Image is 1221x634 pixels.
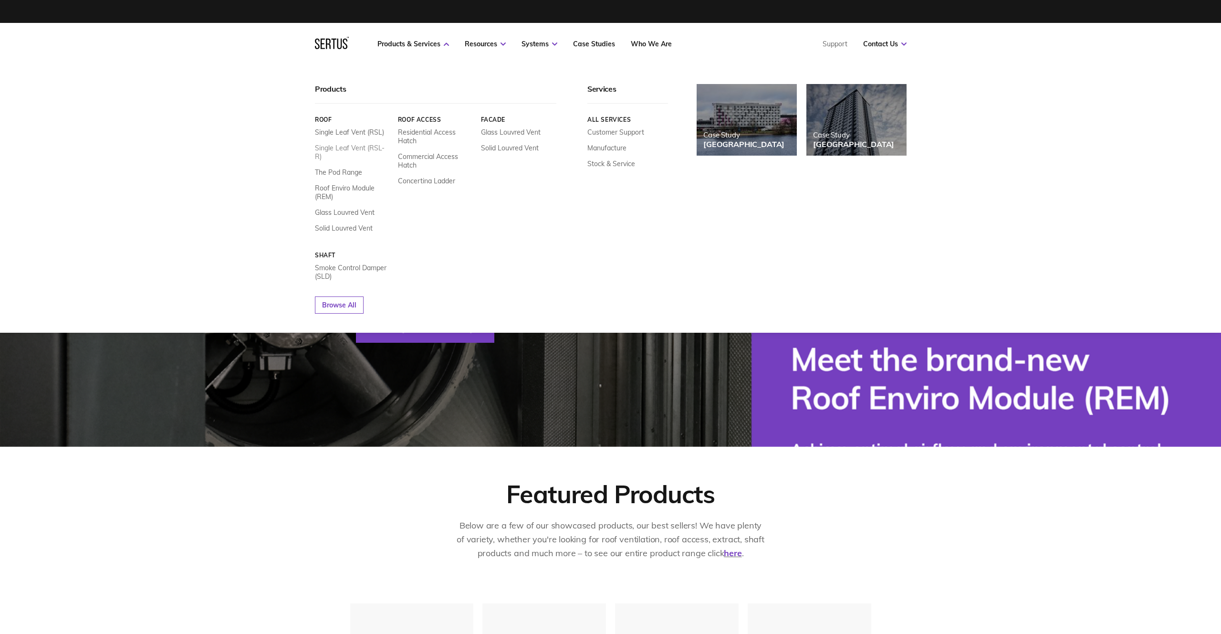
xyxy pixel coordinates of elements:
a: Case Study[GEOGRAPHIC_DATA] [806,84,907,156]
div: Products [315,84,556,104]
a: here [724,548,741,559]
div: Case Study [813,130,894,139]
a: Concertina Ladder [397,177,455,185]
a: Smoke Control Damper (SLD) [315,264,391,281]
a: Shaft [315,252,391,259]
a: Browse All [315,296,364,314]
p: Below are a few of our showcased products, our best sellers! We have plenty of variety, whether y... [456,519,766,560]
a: Products & Services [377,40,449,48]
a: Contact Us [863,40,907,48]
iframe: Chat Widget [1173,588,1221,634]
a: Case Study[GEOGRAPHIC_DATA] [697,84,797,156]
a: Glass Louvred Vent [315,208,375,217]
a: Who We Are [631,40,672,48]
a: Support [823,40,847,48]
div: [GEOGRAPHIC_DATA] [703,139,784,149]
div: Featured Products [506,478,714,509]
a: Systems [522,40,557,48]
a: Facade [480,116,556,123]
a: Roof [315,116,391,123]
a: Case Studies [573,40,615,48]
a: Single Leaf Vent (RSL) [315,128,384,137]
a: Roof Enviro Module (REM) [315,184,391,201]
a: Glass Louvred Vent [480,128,540,137]
a: Residential Access Hatch [397,128,473,145]
a: Solid Louvred Vent [480,144,538,152]
a: The Pod Range [315,168,362,177]
a: Stock & Service [587,159,635,168]
div: Services [587,84,668,104]
a: Manufacture [587,144,626,152]
a: Roof Access [397,116,473,123]
a: Solid Louvred Vent [315,224,373,232]
div: Case Study [703,130,784,139]
a: Commercial Access Hatch [397,152,473,169]
a: Single Leaf Vent (RSL-R) [315,144,391,161]
a: All services [587,116,668,123]
a: Resources [465,40,506,48]
div: [GEOGRAPHIC_DATA] [813,139,894,149]
a: Customer Support [587,128,644,137]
